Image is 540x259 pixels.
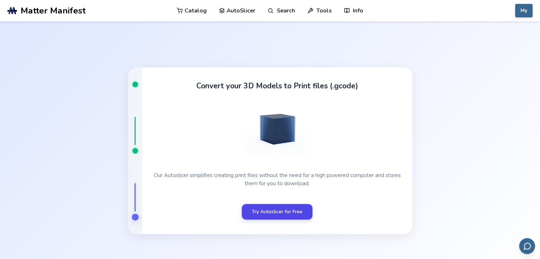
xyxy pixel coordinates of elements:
span: Matter Manifest [21,6,86,16]
a: Try Autoslicer for Free [242,204,312,220]
button: My [515,4,533,17]
div: Our Autoslicer simplifies creating print files without the need for a high powered computer and s... [154,171,401,187]
h2: Convert your 3D Models to Print files (.gcode) [196,82,358,90]
button: Send feedback via email [519,238,535,254]
img: Convert your 3D Models to Print files (.gcode) [242,104,313,155]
